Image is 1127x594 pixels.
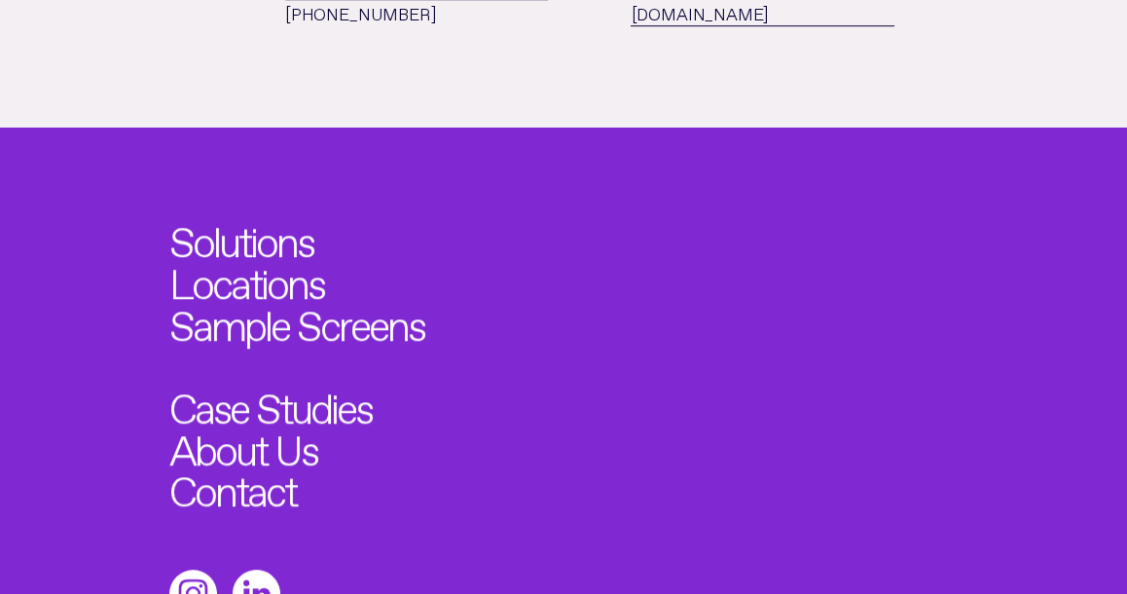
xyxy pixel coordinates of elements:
[169,425,317,466] a: About Us
[169,383,372,425] a: Case Studies
[169,465,296,507] a: Contact
[169,300,424,342] a: Sample Screens
[169,258,324,300] a: Locations
[169,216,313,258] a: Solutions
